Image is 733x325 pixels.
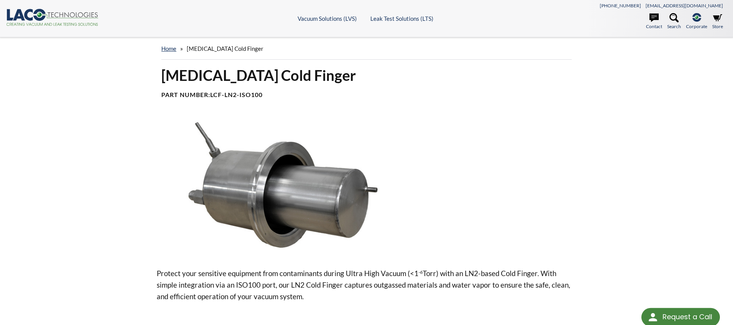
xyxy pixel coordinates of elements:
a: Search [667,13,681,30]
b: LCF-LN2-ISO100 [210,91,263,98]
a: Contact [646,13,662,30]
span: Corporate [686,23,707,30]
sup: -6 [418,269,423,275]
div: » [161,38,572,60]
img: round button [647,311,659,323]
a: home [161,45,176,52]
span: [MEDICAL_DATA] Cold Finger [187,45,263,52]
p: Protect your sensitive equipment from contaminants during Ultra High Vacuum (<1 Torr) with an LN2... [157,268,576,302]
a: [EMAIL_ADDRESS][DOMAIN_NAME] [646,3,723,8]
a: [PHONE_NUMBER] [600,3,641,8]
a: Store [712,13,723,30]
img: Image showing LN2 cold finger, angled view [157,117,402,255]
h1: [MEDICAL_DATA] Cold Finger [161,66,572,85]
a: Vacuum Solutions (LVS) [298,15,357,22]
a: Leak Test Solutions (LTS) [370,15,433,22]
h4: Part Number: [161,91,572,99]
